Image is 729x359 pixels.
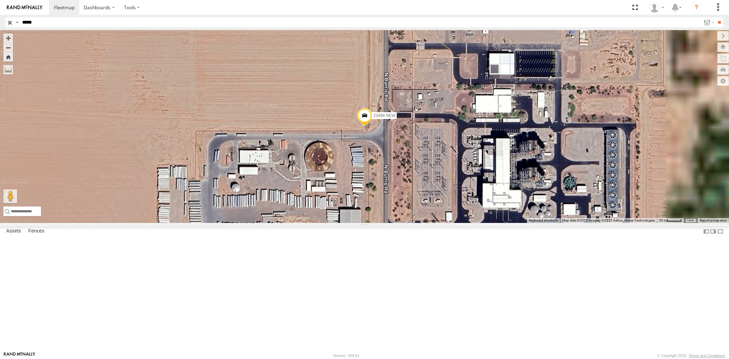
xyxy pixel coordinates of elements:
a: Visit our Website [4,352,35,359]
div: Version: 309.01 [333,354,359,358]
label: Map Settings [717,76,729,86]
button: Drag Pegman onto the map to open Street View [3,189,17,203]
label: Measure [3,65,13,75]
button: Zoom out [3,43,13,52]
button: Map Scale: 20 m per 40 pixels [657,218,684,223]
span: 20 m [659,218,667,222]
img: rand-logo.svg [7,5,42,10]
a: Report a map error [700,218,727,222]
button: Keyboard shortcuts [529,218,558,223]
i: ? [691,2,702,13]
label: Search Query [14,17,20,27]
button: Zoom in [3,34,13,43]
label: Search Filter Options [701,17,716,27]
button: Zoom Home [3,52,13,62]
label: Assets [3,227,24,236]
label: Dock Summary Table to the Right [710,226,717,236]
label: Hide Summary Table [717,226,724,236]
a: Terms (opens in new tab) [687,219,694,222]
div: Sardor Khadjimedov [647,2,667,13]
div: © Copyright 2025 - [657,354,725,358]
label: Dock Summary Table to the Left [703,226,710,236]
label: Fences [25,227,48,236]
a: Terms and Conditions [689,354,725,358]
span: Map data ©2025 Imagery ©2025 Airbus, Maxar Technologies [562,218,655,222]
span: 23469 NEW [373,113,395,118]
